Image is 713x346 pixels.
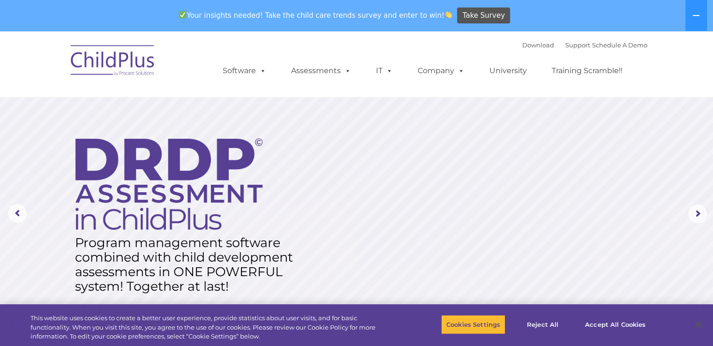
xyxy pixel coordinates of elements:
a: Company [408,61,474,80]
a: Assessments [282,61,360,80]
span: Last name [130,62,159,69]
img: ChildPlus by Procare Solutions [66,38,160,85]
button: Close [688,314,708,335]
a: Support [565,41,590,49]
font: | [522,41,647,49]
button: Reject All [513,315,572,334]
img: DRDP Assessment in ChildPlus [75,138,263,230]
img: ✅ [179,11,186,18]
a: Software [213,61,276,80]
div: This website uses cookies to create a better user experience, provide statistics about user visit... [30,314,392,341]
a: University [480,61,536,80]
a: Training Scramble!! [542,61,632,80]
a: Schedule A Demo [592,41,647,49]
a: Take Survey [457,8,510,24]
a: Download [522,41,554,49]
span: Your insights needed! Take the child care trends survey and enter to win! [175,6,456,24]
a: IT [367,61,402,80]
button: Cookies Settings [441,315,505,334]
button: Accept All Cookies [580,315,651,334]
span: Phone number [130,100,170,107]
img: 👏 [445,11,452,18]
rs-layer: Program management software combined with child development assessments in ONE POWERFUL system! T... [75,235,303,293]
span: Take Survey [463,8,505,24]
